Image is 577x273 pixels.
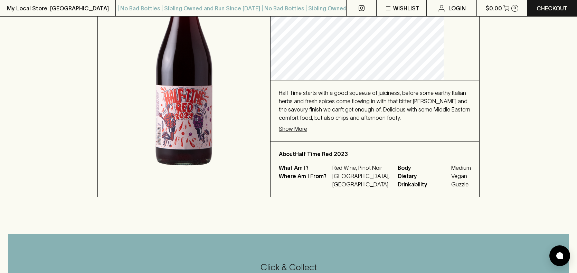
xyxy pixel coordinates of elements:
[398,180,450,188] span: Drinkability
[556,252,563,259] img: bubble-icon
[7,4,109,12] p: My Local Store: [GEOGRAPHIC_DATA]
[448,4,466,12] p: Login
[279,164,331,172] p: What Am I?
[279,172,331,188] p: Where Am I From?
[332,164,389,172] p: Red Wine, Pinot Noir
[451,164,471,172] span: Medium
[279,150,471,158] p: About Half Time Red 2023
[513,6,516,10] p: 0
[332,172,389,188] p: [GEOGRAPHIC_DATA], [GEOGRAPHIC_DATA]
[398,172,450,180] span: Dietary
[485,4,502,12] p: $0.00
[8,262,569,273] h5: Click & Collect
[537,4,568,12] p: Checkout
[279,125,307,133] p: Show More
[451,172,471,180] span: Vegan
[279,90,470,121] span: Half Time starts with a good squeeze of juiciness, before some earthy Italian herbs and fresh spi...
[393,4,419,12] p: Wishlist
[398,164,450,172] span: Body
[451,180,471,188] span: Guzzle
